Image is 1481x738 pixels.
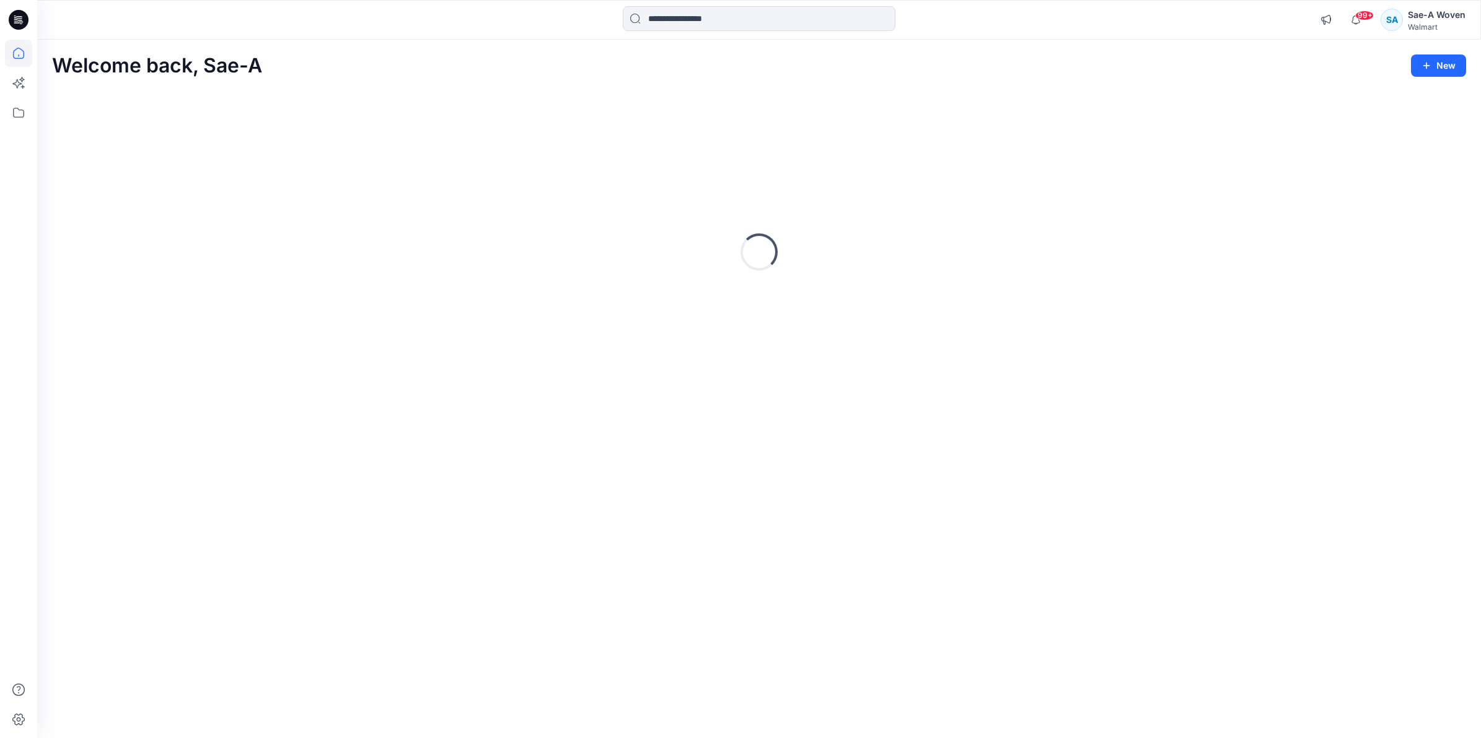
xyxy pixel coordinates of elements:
[1355,11,1374,20] span: 99+
[1381,9,1403,31] div: SA
[1408,22,1466,32] div: Walmart
[1408,7,1466,22] div: Sae-A Woven
[1411,54,1466,77] button: New
[52,54,262,77] h2: Welcome back, Sae-A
